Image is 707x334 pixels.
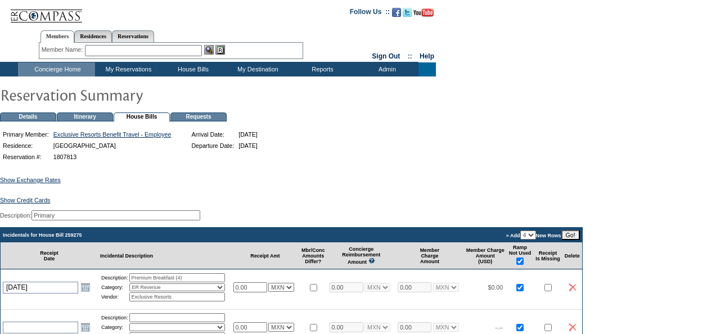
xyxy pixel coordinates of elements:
a: Members [40,30,75,43]
a: Help [420,52,434,60]
img: Subscribe to our YouTube Channel [413,8,434,17]
td: Category: [101,323,128,331]
td: Incidental Description [98,242,231,269]
td: Incidentals for House Bill 259275 [1,228,327,242]
a: Become our fan on Facebook [392,11,401,18]
td: Description: [101,273,128,282]
td: Admin [354,62,418,76]
td: Member Charge Amount [395,242,464,269]
td: 1807813 [52,152,173,162]
img: icon_delete2.gif [569,323,576,331]
td: Residence: [1,141,51,151]
a: Residences [74,30,112,42]
td: Delete [562,242,582,269]
td: Departure Date: [190,141,236,151]
img: Follow us on Twitter [403,8,412,17]
td: House Bills [160,62,224,76]
td: Mbr/Conc Amounts Differ? [299,242,327,269]
td: Description: [101,313,128,322]
a: Open the calendar popup. [79,281,92,294]
td: Receipt Date [1,242,98,269]
td: Primary Member: [1,129,51,139]
td: Vendor: [101,292,128,301]
td: Receipt Amt [231,242,300,269]
td: Arrival Date: [190,129,236,139]
td: Category: [101,283,128,291]
td: Itinerary [57,112,113,121]
div: Member Name: [42,45,85,55]
a: Reservations [112,30,154,42]
img: Become our fan on Facebook [392,8,401,17]
td: Follow Us :: [350,7,390,20]
img: Reservations [215,45,225,55]
span: -.-- [496,324,503,331]
td: » Add New Rows [327,228,582,242]
td: Ramp Not Used [507,242,534,269]
td: Receipt Is Missing [533,242,562,269]
a: Follow us on Twitter [403,11,412,18]
img: View [204,45,214,55]
td: [DATE] [237,141,259,151]
td: Member Charge Amount (USD) [464,242,507,269]
td: Reservation #: [1,152,51,162]
td: Reports [289,62,354,76]
img: icon_delete2.gif [569,283,576,291]
span: :: [408,52,412,60]
span: $0.00 [488,284,503,291]
input: Go! [561,230,580,240]
td: My Reservations [95,62,160,76]
img: questionMark_lightBlue.gif [368,258,375,264]
a: Open the calendar popup. [79,321,92,333]
a: Exclusive Resorts Benefit Travel - Employee [53,131,172,138]
td: [DATE] [237,129,259,139]
td: Concierge Home [18,62,95,76]
td: [GEOGRAPHIC_DATA] [52,141,173,151]
td: Requests [170,112,227,121]
td: House Bills [114,112,170,121]
td: Concierge Reimbursement Amount [327,242,396,269]
a: Sign Out [372,52,400,60]
td: My Destination [224,62,289,76]
a: Subscribe to our YouTube Channel [413,11,434,18]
